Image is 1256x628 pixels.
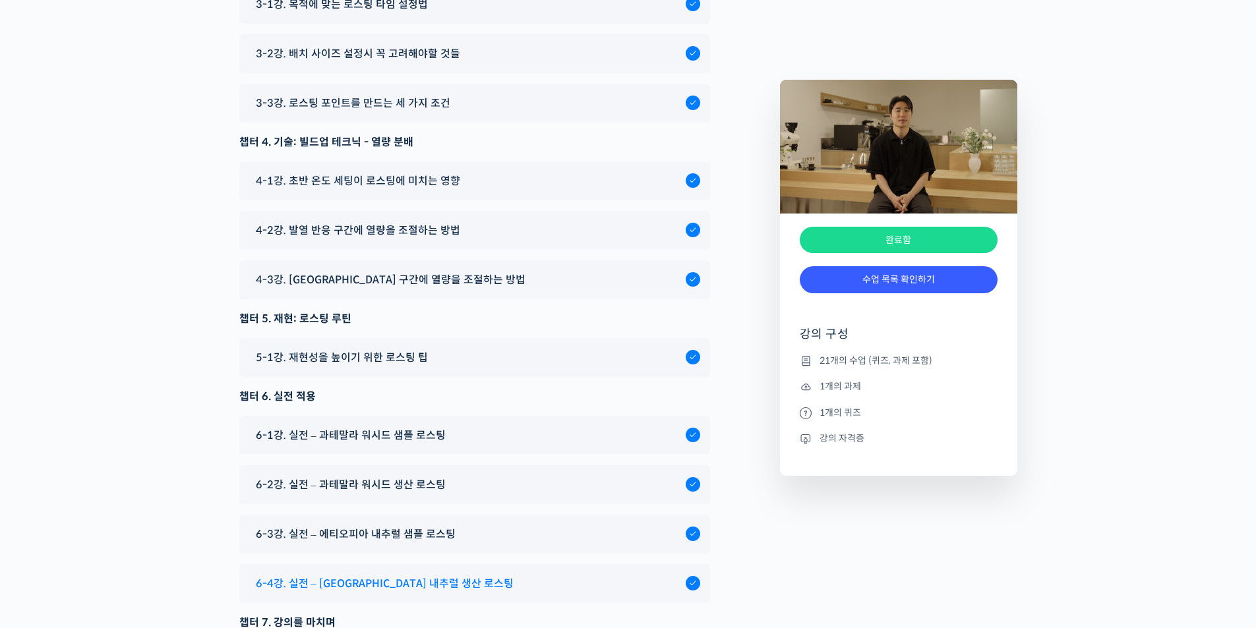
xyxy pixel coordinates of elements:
[800,326,998,353] h4: 강의 구성
[249,45,700,63] a: 3-2강. 배치 사이즈 설정시 꼭 고려해야할 것들
[239,310,710,328] div: 챕터 5. 재현: 로스팅 루틴
[87,418,170,451] a: 대화
[121,438,136,449] span: 대화
[170,418,253,451] a: 설정
[256,172,460,190] span: 4-1강. 초반 온도 세팅이 로스팅에 미치는 영향
[42,438,49,448] span: 홈
[800,405,998,420] li: 1개의 퀴즈
[204,438,220,448] span: 설정
[256,575,514,592] span: 6-4강. 실전 – [GEOGRAPHIC_DATA] 내추럴 생산 로스팅
[800,379,998,395] li: 1개의 과제
[249,221,700,239] a: 4-2강. 발열 반응 구간에 열량을 조절하는 방법
[256,426,446,444] span: 6-1강. 실전 – 과테말라 워시드 샘플 로스팅
[249,476,700,494] a: 6-2강. 실전 – 과테말라 워시드 생산 로스팅
[249,271,700,289] a: 4-3강. [GEOGRAPHIC_DATA] 구간에 열량을 조절하는 방법
[249,426,700,444] a: 6-1강. 실전 – 과테말라 워시드 샘플 로스팅
[256,476,446,494] span: 6-2강. 실전 – 과테말라 워시드 생산 로스팅
[800,353,998,368] li: 21개의 수업 (퀴즈, 과제 포함)
[256,271,525,289] span: 4-3강. [GEOGRAPHIC_DATA] 구간에 열량을 조절하는 방법
[256,221,460,239] span: 4-2강. 발열 반응 구간에 열량을 조절하는 방법
[249,525,700,543] a: 6-3강. 실전 – 에티오피아 내추럴 샘플 로스팅
[256,349,428,366] span: 5-1강. 재현성을 높이기 위한 로스팅 팁
[256,94,450,112] span: 3-3강. 로스팅 포인트를 만드는 세 가지 조건
[800,430,998,446] li: 강의 자격증
[239,133,710,151] div: 챕터 4. 기술: 빌드업 테크닉 - 열량 분배
[800,227,998,254] div: 완료함
[256,45,460,63] span: 3-2강. 배치 사이즈 설정시 꼭 고려해야할 것들
[249,172,700,190] a: 4-1강. 초반 온도 세팅이 로스팅에 미치는 영향
[249,575,700,592] a: 6-4강. 실전 – [GEOGRAPHIC_DATA] 내추럴 생산 로스팅
[4,418,87,451] a: 홈
[800,266,998,293] a: 수업 목록 확인하기
[249,349,700,366] a: 5-1강. 재현성을 높이기 위한 로스팅 팁
[256,525,456,543] span: 6-3강. 실전 – 에티오피아 내추럴 샘플 로스팅
[239,387,710,405] div: 챕터 6. 실전 적용
[249,94,700,112] a: 3-3강. 로스팅 포인트를 만드는 세 가지 조건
